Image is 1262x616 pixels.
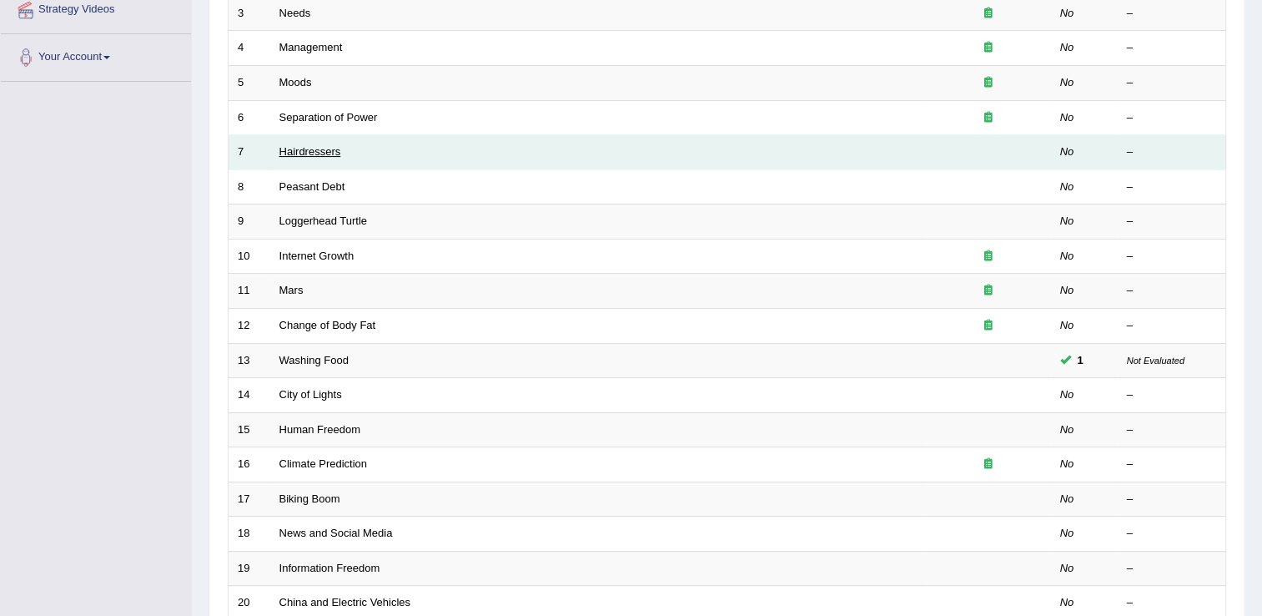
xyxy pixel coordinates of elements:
a: Hairdressers [279,145,341,158]
em: No [1060,41,1074,53]
a: Change of Body Fat [279,319,376,331]
em: No [1060,492,1074,505]
td: 4 [229,31,270,66]
span: You can still take this question [1071,351,1090,369]
div: – [1127,40,1217,56]
em: No [1060,457,1074,470]
div: – [1127,75,1217,91]
td: 14 [229,378,270,413]
td: 19 [229,551,270,586]
a: City of Lights [279,388,342,401]
a: Separation of Power [279,111,378,124]
div: – [1127,561,1217,577]
a: Moods [279,76,312,88]
a: Washing Food [279,354,349,366]
td: 8 [229,169,270,204]
td: 11 [229,274,270,309]
a: Biking Boom [279,492,340,505]
a: Your Account [1,34,191,76]
div: Exam occurring question [935,457,1042,472]
div: – [1127,179,1217,195]
td: 12 [229,308,270,343]
em: No [1060,76,1074,88]
a: Internet Growth [279,250,354,262]
a: Mars [279,284,304,296]
em: No [1060,319,1074,331]
div: Exam occurring question [935,110,1042,126]
a: Management [279,41,343,53]
em: No [1060,596,1074,608]
div: – [1127,422,1217,438]
td: 6 [229,100,270,135]
div: – [1127,249,1217,265]
div: – [1127,387,1217,403]
td: 9 [229,204,270,240]
em: No [1060,180,1074,193]
div: Exam occurring question [935,75,1042,91]
em: No [1060,284,1074,296]
div: Exam occurring question [935,318,1042,334]
td: 15 [229,412,270,447]
div: – [1127,283,1217,299]
em: No [1060,111,1074,124]
div: – [1127,110,1217,126]
a: News and Social Media [279,527,393,539]
div: – [1127,318,1217,334]
div: – [1127,526,1217,542]
em: No [1060,562,1074,574]
div: – [1127,144,1217,160]
a: Needs [279,7,311,19]
div: – [1127,492,1217,507]
div: – [1127,457,1217,472]
a: Information Freedom [279,562,380,574]
a: Human Freedom [279,423,361,436]
td: 16 [229,447,270,482]
em: No [1060,423,1074,436]
a: Peasant Debt [279,180,345,193]
div: Exam occurring question [935,249,1042,265]
td: 17 [229,482,270,517]
div: Exam occurring question [935,283,1042,299]
td: 7 [229,135,270,170]
em: No [1060,145,1074,158]
em: No [1060,215,1074,227]
td: 5 [229,66,270,101]
a: Climate Prediction [279,457,368,470]
td: 10 [229,239,270,274]
td: 13 [229,343,270,378]
div: – [1127,214,1217,230]
small: Not Evaluated [1127,356,1184,366]
em: No [1060,388,1074,401]
em: No [1060,527,1074,539]
td: 18 [229,517,270,552]
div: Exam occurring question [935,40,1042,56]
a: China and Electric Vehicles [279,596,411,608]
em: No [1060,250,1074,262]
div: – [1127,6,1217,22]
div: – [1127,595,1217,611]
a: Loggerhead Turtle [279,215,368,227]
div: Exam occurring question [935,6,1042,22]
em: No [1060,7,1074,19]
